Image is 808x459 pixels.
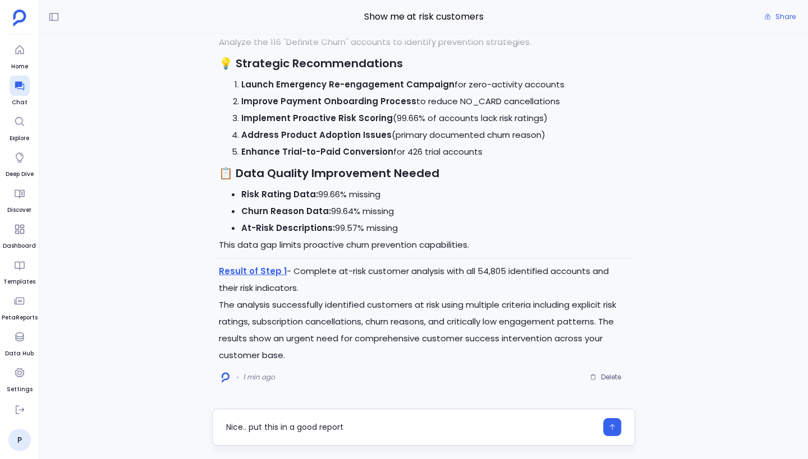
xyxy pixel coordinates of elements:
[5,349,34,358] span: Data Hub
[219,265,287,277] a: Result of Step 1
[757,9,802,25] button: Share
[241,95,416,107] strong: Improve Payment Onboarding Process
[241,203,628,220] li: 99.64% missing
[3,219,36,251] a: Dashboard
[241,93,628,110] li: to reduce NO_CARD cancellations
[226,421,596,433] textarea: Nice.. put this in a good report
[13,10,26,26] img: petavue logo
[775,12,796,21] span: Share
[5,327,34,358] a: Data Hub
[241,188,318,200] strong: Risk Rating Data:
[241,76,628,93] li: for zero-activity accounts
[212,10,635,24] span: Show me at risk customers
[241,129,392,141] strong: Address Product Adoption Issues
[10,112,30,143] a: Explore
[241,220,628,237] li: 99.57% missing
[6,147,34,179] a: Deep Dive
[8,429,31,451] a: P
[241,186,628,203] li: 99.66% missing
[219,55,628,72] h3: 💡 Strategic Recommendations
[2,313,38,322] span: PetaReports
[7,385,33,394] span: Settings
[219,263,628,296] p: - Complete at-risk customer analysis with all 54,805 identified accounts and their risk indicators.
[241,146,393,157] strong: Enhance Trial-to-Paid Conversion
[241,112,393,124] strong: Implement Proactive Risk Scoring
[10,98,30,107] span: Chat
[10,62,30,71] span: Home
[243,373,275,382] span: 1 min ago
[241,205,331,217] strong: Churn Reason Data:
[241,78,454,90] strong: Launch Emergency Re-engagement Campaign
[6,170,34,179] span: Deep Dive
[241,222,335,234] strong: At-Risk Descriptions:
[219,165,628,182] h3: 📋 Data Quality Improvement Needed
[10,40,30,71] a: Home
[3,242,36,251] span: Dashboard
[10,76,30,107] a: Chat
[241,110,628,127] li: (99.66% of accounts lack risk ratings)
[222,372,229,383] img: logo
[3,255,35,286] a: Templates
[7,206,31,215] span: Discover
[241,143,628,160] li: for 426 trial accounts
[219,296,628,364] p: The analysis successfully identified customers at risk using multiple criteria including explicit...
[2,291,38,322] a: PetaReports
[7,363,33,394] a: Settings
[601,373,621,382] span: Delete
[7,183,31,215] a: Discover
[10,134,30,143] span: Explore
[241,127,628,143] li: (primary documented churn reason)
[219,237,628,253] p: This data gap limits proactive churn prevention capabilities.
[3,277,35,286] span: Templates
[582,369,628,386] button: Delete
